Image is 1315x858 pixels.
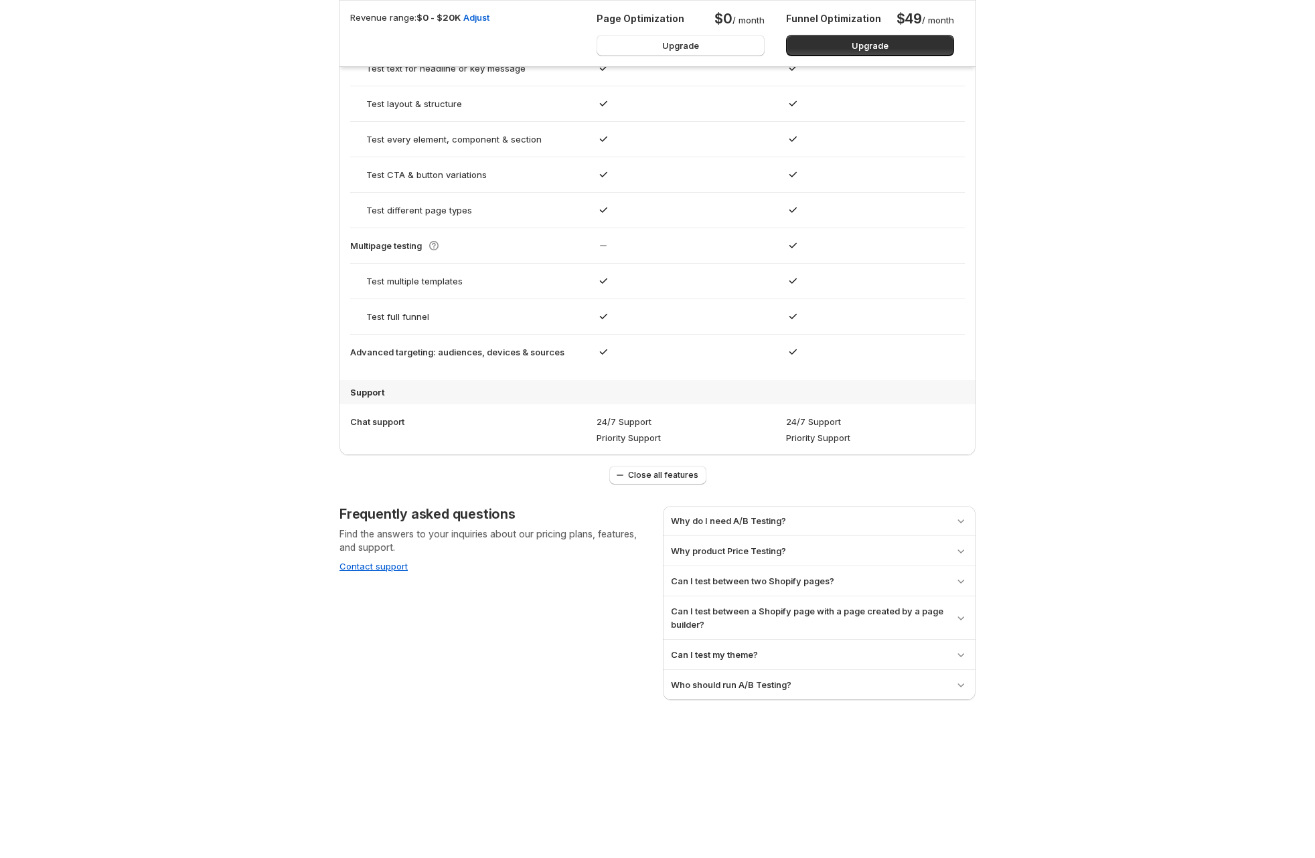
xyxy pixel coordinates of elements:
p: / month [714,11,765,27]
h3: Why product Price Testing? [671,544,786,557]
button: Adjust [455,7,497,28]
h3: Can I test between a Shopify page with a page created by a page builder? [671,604,943,631]
span: $0 [714,11,732,27]
h3: Can I test my theme? [671,648,758,661]
button: Close all features [609,466,706,485]
p: Priority Support [597,431,661,444]
span: Upgrade [662,39,699,52]
span: Close all features [628,470,698,481]
p: Test layout & structure [366,97,462,110]
p: Multipage testing [350,239,422,252]
button: Upgrade [786,35,954,56]
p: Revenue range: [350,11,461,56]
p: Test multiple templates [366,274,463,288]
button: Contact support [339,561,408,572]
button: Upgrade [597,35,765,56]
span: $0 - $20K [416,12,461,23]
p: Test different page types [366,203,472,217]
p: Chat support [350,415,404,428]
h3: Support [350,385,965,399]
p: Funnel Optimization [786,12,881,25]
p: Page Optimization [597,12,684,25]
p: 24/7 Support [786,415,850,428]
p: Advanced targeting: audiences, devices & sources [350,345,564,359]
span: Upgrade [852,39,888,52]
h3: Who should run A/B Testing? [671,678,791,691]
h3: Why do I need A/B Testing? [671,514,786,527]
span: Adjust [463,11,489,24]
p: Test CTA & button variations [366,168,487,181]
p: Priority Support [786,431,850,444]
h3: Can I test between two Shopify pages? [671,574,834,588]
p: / month [897,11,954,27]
p: Find the answers to your inquiries about our pricing plans, features, and support. [339,527,652,554]
p: Test full funnel [366,310,429,323]
p: Test text for headline or key message [366,62,526,75]
h2: Frequently asked questions [339,506,516,522]
span: $49 [897,11,922,27]
p: 24/7 Support [597,415,661,428]
p: Test every element, component & section [366,133,542,146]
